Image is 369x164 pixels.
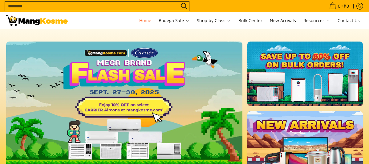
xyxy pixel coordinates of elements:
[267,12,299,29] a: New Arrivals
[156,12,193,29] a: Bodega Sale
[338,18,360,23] span: Contact Us
[136,12,154,29] a: Home
[300,12,333,29] a: Resources
[343,4,350,8] span: ₱0
[197,17,231,25] span: Shop by Class
[327,3,351,10] span: •
[139,18,151,23] span: Home
[337,4,341,8] span: 0
[303,17,330,25] span: Resources
[74,12,363,29] nav: Main Menu
[335,12,363,29] a: Contact Us
[194,12,234,29] a: Shop by Class
[179,2,189,11] button: Search
[6,15,68,26] img: Mang Kosme: Your Home Appliances Warehouse Sale Partner!
[247,42,363,106] img: BULK.webp
[159,17,189,25] span: Bodega Sale
[238,18,262,23] span: Bulk Center
[270,18,296,23] span: New Arrivals
[235,12,266,29] a: Bulk Center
